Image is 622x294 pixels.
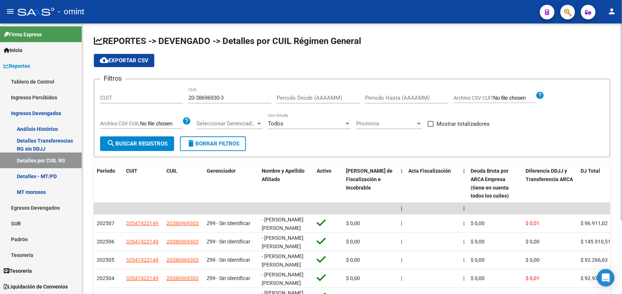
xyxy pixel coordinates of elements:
[607,7,616,16] mat-icon: person
[187,140,239,147] span: Borrar Filtros
[166,275,199,281] span: 20386969303
[196,120,256,127] span: Seleccionar Gerenciador
[97,275,114,281] span: 202504
[126,220,158,226] span: 33547423149
[356,120,416,127] span: Provincia
[166,257,199,263] span: 20386969303
[343,163,398,204] datatable-header-cell: Deuda Bruta Neto de Fiscalización e Incobrable
[346,239,360,245] span: $ 0,00
[100,57,148,64] span: Exportar CSV
[401,257,402,263] span: |
[346,220,360,226] span: $ 0,00
[463,205,465,211] span: |
[166,220,199,226] span: 20386969303
[262,235,303,249] span: - [PERSON_NAME] [PERSON_NAME]
[463,257,464,263] span: |
[182,117,191,125] mat-icon: help
[468,163,523,204] datatable-header-cell: Deuda Bruta por ARCA Empresa (tiene en cuenta todos los cuiles)
[166,239,199,245] span: 20386969303
[97,239,114,245] span: 202506
[126,275,158,281] span: 33547423149
[4,30,42,38] span: Firma Express
[471,220,485,226] span: $ 0,00
[314,163,343,204] datatable-header-cell: Activo
[207,168,236,174] span: Gerenciador
[94,54,154,67] button: Exportar CSV
[597,269,615,287] div: Open Intercom Messenger
[471,239,485,245] span: $ 0,00
[535,91,544,100] mat-icon: help
[401,239,402,245] span: |
[398,163,405,204] datatable-header-cell: |
[526,257,540,263] span: $ 0,00
[471,275,485,281] span: $ 0,00
[100,121,140,126] span: Archivo CSV CUIL
[471,168,509,199] span: Deuda Bruta por ARCA Empresa (tiene en cuenta todos los cuiles)
[126,257,158,263] span: 33547423149
[526,275,540,281] span: $ 0,01
[100,73,125,84] h3: Filtros
[346,168,393,191] span: [PERSON_NAME] de Fiscalización e Incobrable
[437,120,490,128] span: Mostrar totalizadores
[581,275,608,281] span: $ 92.938,48
[581,257,608,263] span: $ 92.266,63
[140,121,182,127] input: Archivo CSV CUIL
[4,46,22,54] span: Inicio
[97,168,115,174] span: Período
[97,257,114,263] span: 202505
[204,163,259,204] datatable-header-cell: Gerenciador
[4,62,30,70] span: Reportes
[401,220,402,226] span: |
[317,168,331,174] span: Activo
[346,275,360,281] span: $ 0,00
[259,163,314,204] datatable-header-cell: Nombre y Apellido Afiliado
[526,168,573,182] span: Diferencia DDJJ y Transferencia ARCA
[463,168,465,174] span: |
[97,220,114,226] span: 202507
[187,139,195,148] mat-icon: delete
[460,163,468,204] datatable-header-cell: |
[581,239,611,245] span: $ 145.910,51
[268,120,283,127] span: Todos
[94,36,361,46] span: REPORTES -> DEVENGADO -> Detalles por CUIL Régimen General
[526,220,540,226] span: $ 0,01
[262,168,305,182] span: Nombre y Apellido Afiliado
[107,139,115,148] mat-icon: search
[6,7,15,16] mat-icon: menu
[262,272,303,286] span: - [PERSON_NAME] [PERSON_NAME]
[463,239,464,245] span: |
[526,239,540,245] span: $ 0,00
[523,163,578,204] datatable-header-cell: Diferencia DDJJ y Transferencia ARCA
[581,220,608,226] span: $ 96.911,02
[126,168,137,174] span: CUIT
[207,239,250,245] span: Z99 - Sin Identificar
[100,56,108,65] mat-icon: cloud_download
[408,168,451,174] span: Acta Fiscalización
[166,168,177,174] span: CUIL
[453,95,493,101] span: Archivo CSV CUIT
[107,140,168,147] span: Buscar Registros
[207,257,250,263] span: Z99 - Sin Identificar
[123,163,163,204] datatable-header-cell: CUIT
[207,220,250,226] span: Z99 - Sin Identificar
[463,220,464,226] span: |
[262,253,303,268] span: - [PERSON_NAME] [PERSON_NAME]
[581,168,600,174] span: DJ Total
[401,168,402,174] span: |
[405,163,460,204] datatable-header-cell: Acta Fiscalización
[180,136,246,151] button: Borrar Filtros
[58,4,84,20] span: - omint
[401,205,402,211] span: |
[163,163,204,204] datatable-header-cell: CUIL
[346,257,360,263] span: $ 0,00
[493,95,535,102] input: Archivo CSV CUIT
[401,275,402,281] span: |
[463,275,464,281] span: |
[126,239,158,245] span: 33547423149
[471,257,485,263] span: $ 0,00
[100,136,174,151] button: Buscar Registros
[94,163,123,204] datatable-header-cell: Período
[262,217,303,231] span: - [PERSON_NAME] [PERSON_NAME]
[4,267,32,275] span: Tesorería
[4,283,68,291] span: Liquidación de Convenios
